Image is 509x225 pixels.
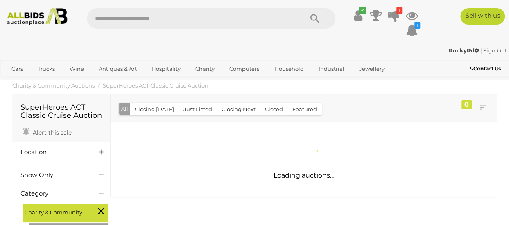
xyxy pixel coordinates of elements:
[4,8,71,25] img: Allbids.com.au
[6,62,28,76] a: Cars
[31,129,72,136] span: Alert this sale
[224,62,265,76] a: Computers
[68,76,137,89] a: [GEOGRAPHIC_DATA]
[20,172,86,179] h4: Show Only
[130,103,179,116] button: Closing [DATE]
[480,47,482,54] span: |
[20,126,74,138] a: Alert this sale
[25,206,86,217] span: Charity & Community Auctions
[6,76,32,89] a: Office
[269,62,309,76] a: Household
[414,22,420,29] i: 1
[36,76,64,89] a: Sports
[353,62,389,76] a: Jewellery
[470,64,503,73] a: Contact Us
[260,103,288,116] button: Closed
[274,171,334,179] span: Loading auctions...
[396,7,402,14] i: 1
[103,82,208,89] a: SuperHeroes ACT Classic Cruise Auction
[359,7,366,14] i: ✔
[93,62,142,76] a: Antiques & Art
[313,62,349,76] a: Industrial
[146,62,186,76] a: Hospitality
[406,23,418,38] a: 1
[470,65,501,72] b: Contact Us
[460,8,505,25] a: Sell with us
[294,8,335,29] button: Search
[119,103,130,115] button: All
[461,100,472,109] div: 0
[217,103,260,116] button: Closing Next
[388,8,400,23] a: 1
[64,62,89,76] a: Wine
[483,47,507,54] a: Sign Out
[179,103,217,116] button: Just Listed
[449,47,480,54] a: RockyRd
[32,62,60,76] a: Trucks
[352,8,364,23] a: ✔
[20,103,102,120] h1: SuperHeroes ACT Classic Cruise Auction
[190,62,220,76] a: Charity
[287,103,322,116] button: Featured
[20,190,86,197] h4: Category
[20,149,86,156] h4: Location
[449,47,479,54] strong: RockyRd
[12,82,95,89] a: Charity & Community Auctions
